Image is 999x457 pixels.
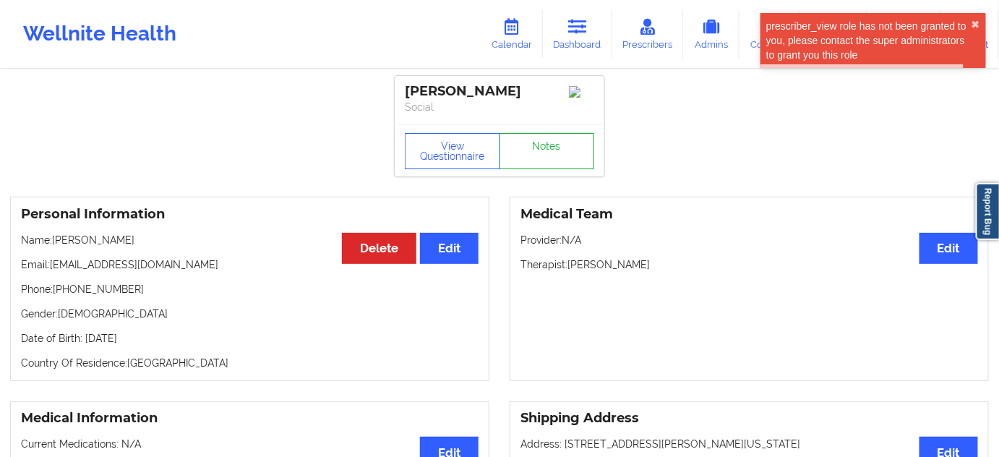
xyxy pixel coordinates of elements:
p: Gender: [DEMOGRAPHIC_DATA] [21,307,479,321]
p: Date of Birth: [DATE] [21,331,479,346]
p: Current Medications: N/A [21,437,479,451]
button: View Questionnaire [405,133,500,169]
img: Image%2Fplaceholer-image.png [569,86,594,98]
p: Social [405,100,594,114]
a: Coaches [739,10,799,58]
p: Email: [EMAIL_ADDRESS][DOMAIN_NAME] [21,257,479,272]
p: Country Of Residence: [GEOGRAPHIC_DATA] [21,356,479,370]
button: close [972,19,980,30]
button: Edit [420,233,479,264]
a: Admins [683,10,739,58]
a: Notes [499,133,595,169]
a: Report Bug [976,183,999,240]
a: Dashboard [543,10,612,58]
h3: Medical Team [520,206,978,223]
p: Name: [PERSON_NAME] [21,233,479,247]
button: Edit [919,233,978,264]
p: Phone: [PHONE_NUMBER] [21,282,479,296]
div: [PERSON_NAME] [405,83,594,100]
p: Address: [STREET_ADDRESS][PERSON_NAME][US_STATE] [520,437,978,451]
h3: Shipping Address [520,410,978,427]
button: Delete [342,233,416,264]
p: Provider: N/A [520,233,978,247]
h3: Medical Information [21,410,479,427]
a: Prescribers [612,10,684,58]
p: Therapist: [PERSON_NAME] [520,257,978,272]
a: Calendar [481,10,543,58]
h3: Personal Information [21,206,479,223]
div: prescriber_view role has not been granted to you, please contact the super administrators to gran... [766,19,972,62]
